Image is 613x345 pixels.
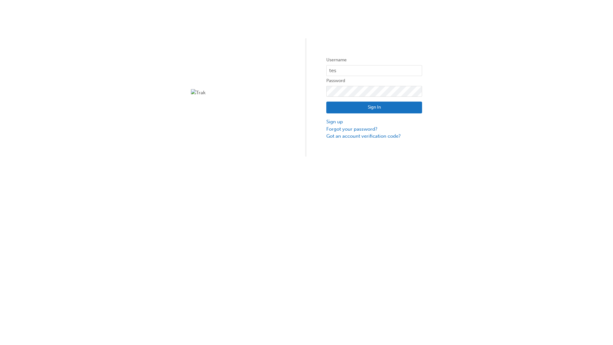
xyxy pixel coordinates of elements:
[326,102,422,114] button: Sign In
[326,65,422,76] input: Username
[326,77,422,85] label: Password
[326,118,422,126] a: Sign up
[326,56,422,64] label: Username
[326,133,422,140] a: Got an account verification code?
[326,126,422,133] a: Forgot your password?
[191,89,287,96] img: Trak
